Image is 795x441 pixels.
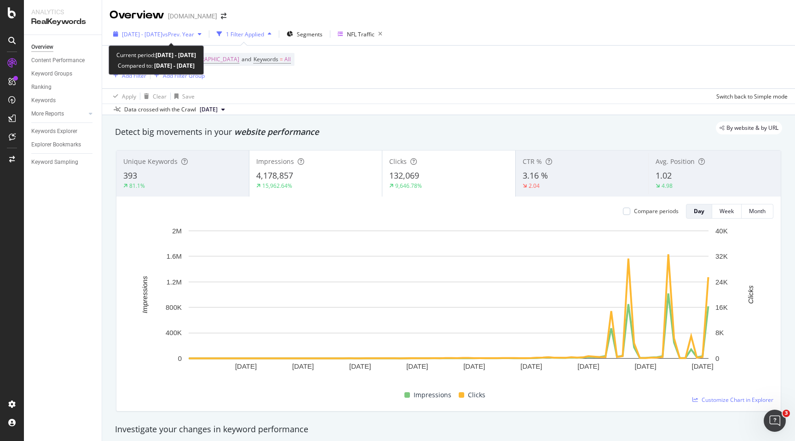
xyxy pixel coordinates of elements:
span: 3.16 % [523,170,548,181]
text: 1.6M [167,252,182,260]
div: 1 Filter Applied [226,30,264,38]
text: Clicks [747,285,755,303]
text: [DATE] [292,362,314,370]
text: 8K [715,329,724,337]
text: [DATE] [463,362,485,370]
span: 393 [123,170,137,181]
div: Compare periods [634,207,679,215]
a: Ranking [31,82,95,92]
div: More Reports [31,109,64,119]
span: [DATE] - [DATE] [122,30,162,38]
button: Add Filter [109,70,146,81]
b: [DATE] - [DATE] [156,51,196,59]
div: Day [694,207,704,215]
span: = [280,55,283,63]
div: Overview [109,7,164,23]
text: 0 [178,354,182,362]
span: Avg. Position [656,157,695,166]
button: Week [712,204,742,219]
span: Clicks [468,389,485,400]
span: By website & by URL [726,125,778,131]
button: NFL Traffic [334,27,386,41]
div: Current period: [116,50,196,60]
div: Switch back to Simple mode [716,93,788,100]
text: Impressions [141,276,149,313]
a: Keywords Explorer [31,127,95,136]
text: [DATE] [634,362,656,370]
button: Switch back to Simple mode [713,89,788,104]
div: Overview [31,42,53,52]
span: 3 [783,410,790,417]
div: legacy label [716,122,782,134]
div: Save [182,93,195,100]
button: Apply [109,89,136,104]
div: Keyword Sampling [31,157,78,167]
button: Save [171,89,195,104]
iframe: Intercom live chat [764,410,786,432]
span: [GEOGRAPHIC_DATA] [184,53,239,66]
div: [DOMAIN_NAME] [168,12,217,21]
div: Apply [122,93,136,100]
div: NFL Traffic [347,30,374,38]
svg: A chart. [124,226,773,386]
a: Keywords [31,96,95,105]
text: 2M [172,227,182,235]
span: Impressions [256,157,294,166]
span: 2025 Sep. 20th [200,105,218,114]
div: Analytics [31,7,94,17]
span: 4,178,857 [256,170,293,181]
span: Clicks [389,157,407,166]
div: Investigate your changes in keyword performance [115,424,782,435]
div: Explorer Bookmarks [31,140,81,150]
div: arrow-right-arrow-left [221,13,226,19]
text: [DATE] [691,362,713,370]
div: 81.1% [129,182,145,190]
a: Explorer Bookmarks [31,140,95,150]
span: All [284,53,291,66]
a: Keyword Groups [31,69,95,79]
div: Ranking [31,82,52,92]
text: [DATE] [577,362,599,370]
text: 40K [715,227,728,235]
text: 24K [715,278,728,286]
button: Segments [283,27,326,41]
span: 1.02 [656,170,672,181]
span: Customize Chart in Explorer [702,396,773,404]
div: Week [720,207,734,215]
text: 16K [715,303,728,311]
span: and [242,55,251,63]
div: Content Performance [31,56,85,65]
span: Unique Keywords [123,157,178,166]
text: [DATE] [406,362,428,370]
button: Month [742,204,773,219]
a: Content Performance [31,56,95,65]
a: Customize Chart in Explorer [692,396,773,404]
text: 32K [715,252,728,260]
div: Add Filter [122,72,146,80]
text: 400K [166,329,182,337]
span: CTR % [523,157,542,166]
span: Segments [297,30,323,38]
button: Day [686,204,712,219]
div: Compared to: [118,60,195,71]
button: [DATE] [196,104,229,115]
div: 9,646.78% [395,182,422,190]
div: 2.04 [529,182,540,190]
text: 0 [715,354,719,362]
text: 800K [166,303,182,311]
div: 4.98 [662,182,673,190]
span: Keywords [253,55,278,63]
div: Keywords [31,96,56,105]
span: vs Prev. Year [162,30,194,38]
text: [DATE] [235,362,257,370]
a: More Reports [31,109,86,119]
a: Overview [31,42,95,52]
div: Add Filter Group [163,72,205,80]
div: Keywords Explorer [31,127,77,136]
text: [DATE] [520,362,542,370]
text: [DATE] [349,362,371,370]
a: Keyword Sampling [31,157,95,167]
div: Clear [153,93,167,100]
button: Add Filter Group [150,70,205,81]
